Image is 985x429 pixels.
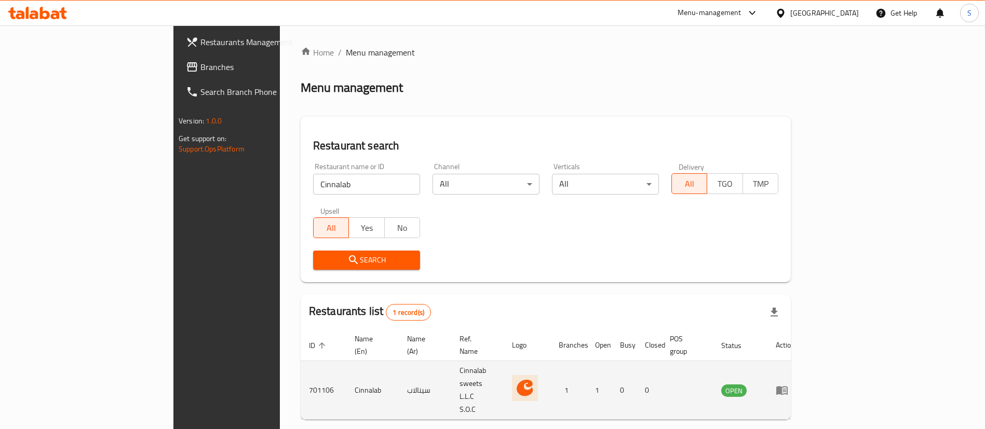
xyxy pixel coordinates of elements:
th: Action [767,329,803,361]
span: 1 record(s) [386,308,430,317]
span: Name (Ar) [407,333,439,357]
button: All [313,217,349,238]
span: Restaurants Management [200,36,330,48]
span: TMP [747,176,774,191]
span: Name (En) [355,333,386,357]
a: Search Branch Phone [178,79,338,104]
li: / [338,46,342,59]
span: Menu management [346,46,415,59]
span: Get support on: [179,132,226,145]
span: Version: [179,114,204,128]
th: Closed [637,329,662,361]
a: Support.OpsPlatform [179,142,245,156]
td: Cinnalab [346,361,399,420]
span: Yes [353,220,380,236]
div: Menu-management [678,7,741,19]
table: enhanced table [301,329,803,420]
a: Restaurants Management [178,30,338,54]
span: Status [721,339,755,352]
th: Busy [612,329,637,361]
span: Search Branch Phone [200,86,330,98]
button: TGO [707,173,743,194]
h2: Restaurant search [313,138,778,154]
nav: breadcrumb [301,46,791,59]
div: Export file [762,300,787,325]
th: Open [587,329,612,361]
h2: Menu management [301,79,403,96]
span: POS group [670,333,700,357]
span: 1.0.0 [206,114,222,128]
th: Logo [504,329,550,361]
div: All [552,174,659,195]
span: OPEN [721,385,747,397]
span: S [967,7,971,19]
span: Search [321,254,412,267]
td: 1 [550,361,587,420]
input: Search for restaurant name or ID.. [313,174,420,195]
td: Cinnalab sweets L.L.C S.O.C [451,361,504,420]
span: All [318,220,345,236]
button: No [384,217,420,238]
div: [GEOGRAPHIC_DATA] [790,7,859,19]
span: All [676,176,703,191]
button: TMP [743,173,778,194]
label: Upsell [320,207,340,214]
span: ID [309,339,329,352]
td: 1 [587,361,612,420]
div: All [433,174,539,195]
span: Branches [200,61,330,73]
td: سينالاب [399,361,451,420]
img: Cinnalab [512,375,538,401]
td: 0 [612,361,637,420]
button: Yes [348,217,384,238]
button: Search [313,251,420,270]
label: Delivery [679,163,705,170]
span: Ref. Name [460,333,491,357]
td: 0 [637,361,662,420]
span: TGO [711,176,738,191]
h2: Restaurants list [309,303,431,321]
a: Branches [178,54,338,79]
span: No [389,220,416,236]
button: All [671,173,707,194]
th: Branches [550,329,587,361]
